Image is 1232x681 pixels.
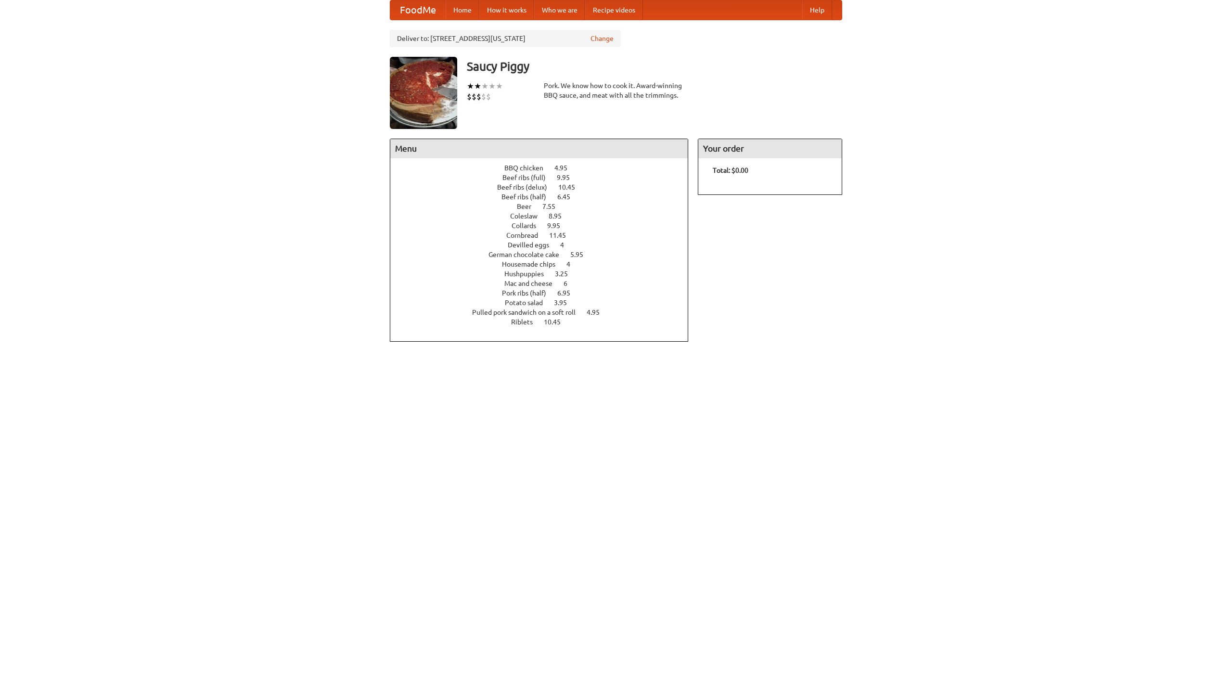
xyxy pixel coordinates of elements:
a: Coleslaw 8.95 [510,212,579,220]
span: Cornbread [506,231,548,239]
span: 3.95 [554,299,577,307]
a: Recipe videos [585,0,643,20]
li: ★ [467,81,474,91]
span: Hushpuppies [504,270,553,278]
span: 11.45 [549,231,576,239]
div: Pork. We know how to cook it. Award-winning BBQ sauce, and meat with all the trimmings. [544,81,688,100]
li: $ [476,91,481,102]
li: ★ [474,81,481,91]
span: Potato salad [505,299,552,307]
a: Home [446,0,479,20]
span: 3.25 [555,270,577,278]
span: Devilled eggs [508,241,559,249]
span: Pulled pork sandwich on a soft roll [472,308,585,316]
a: Beef ribs (full) 9.95 [502,174,588,181]
h4: Your order [698,139,842,158]
span: 10.45 [558,183,585,191]
a: Devilled eggs 4 [508,241,582,249]
a: Mac and cheese 6 [504,280,585,287]
span: 10.45 [544,318,570,326]
span: Beef ribs (full) [502,174,555,181]
a: FoodMe [390,0,446,20]
a: Help [802,0,832,20]
a: Collards 9.95 [512,222,578,230]
span: 5.95 [570,251,593,258]
a: Pulled pork sandwich on a soft roll 4.95 [472,308,617,316]
span: Coleslaw [510,212,547,220]
span: BBQ chicken [504,164,553,172]
li: ★ [481,81,488,91]
span: 7.55 [542,203,565,210]
a: Beef ribs (half) 6.45 [501,193,588,201]
span: Collards [512,222,546,230]
span: 4 [560,241,574,249]
a: Who we are [534,0,585,20]
span: 4.95 [587,308,609,316]
li: $ [481,91,486,102]
span: Beef ribs (delux) [497,183,557,191]
span: 4.95 [554,164,577,172]
span: Housemade chips [502,260,565,268]
a: Beer 7.55 [517,203,573,210]
span: Pork ribs (half) [502,289,556,297]
a: BBQ chicken 4.95 [504,164,585,172]
span: 8.95 [549,212,571,220]
a: Housemade chips 4 [502,260,588,268]
a: Potato salad 3.95 [505,299,585,307]
li: $ [467,91,472,102]
span: 6.45 [557,193,580,201]
span: Beef ribs (half) [501,193,556,201]
span: 6.95 [557,289,580,297]
a: German chocolate cake 5.95 [488,251,601,258]
a: How it works [479,0,534,20]
span: 9.95 [557,174,579,181]
span: Mac and cheese [504,280,562,287]
h4: Menu [390,139,688,158]
li: $ [472,91,476,102]
span: 4 [566,260,580,268]
li: ★ [488,81,496,91]
li: ★ [496,81,503,91]
b: Total: $0.00 [713,167,748,174]
div: Deliver to: [STREET_ADDRESS][US_STATE] [390,30,621,47]
a: Change [590,34,614,43]
span: Riblets [511,318,542,326]
li: $ [486,91,491,102]
a: Riblets 10.45 [511,318,578,326]
span: 9.95 [547,222,570,230]
h3: Saucy Piggy [467,57,842,76]
a: Hushpuppies 3.25 [504,270,586,278]
a: Pork ribs (half) 6.95 [502,289,588,297]
img: angular.jpg [390,57,457,129]
span: 6 [564,280,577,287]
a: Beef ribs (delux) 10.45 [497,183,593,191]
span: Beer [517,203,541,210]
a: Cornbread 11.45 [506,231,584,239]
span: German chocolate cake [488,251,569,258]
